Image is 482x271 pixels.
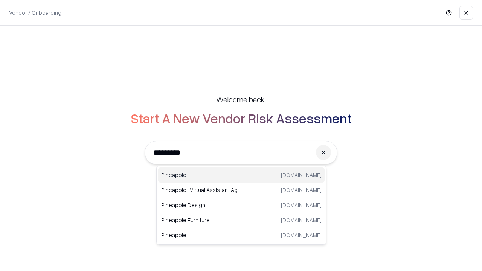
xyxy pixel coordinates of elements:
p: Pineapple [161,231,241,239]
div: Suggestions [156,166,326,245]
p: Pineapple Furniture [161,216,241,224]
p: [DOMAIN_NAME] [281,231,322,239]
h5: Welcome back, [216,94,266,105]
h2: Start A New Vendor Risk Assessment [131,111,352,126]
p: Pineapple [161,171,241,179]
p: [DOMAIN_NAME] [281,216,322,224]
p: Pineapple Design [161,201,241,209]
p: [DOMAIN_NAME] [281,201,322,209]
p: [DOMAIN_NAME] [281,186,322,194]
p: [DOMAIN_NAME] [281,171,322,179]
p: Pineapple | Virtual Assistant Agency [161,186,241,194]
p: Vendor / Onboarding [9,9,61,17]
